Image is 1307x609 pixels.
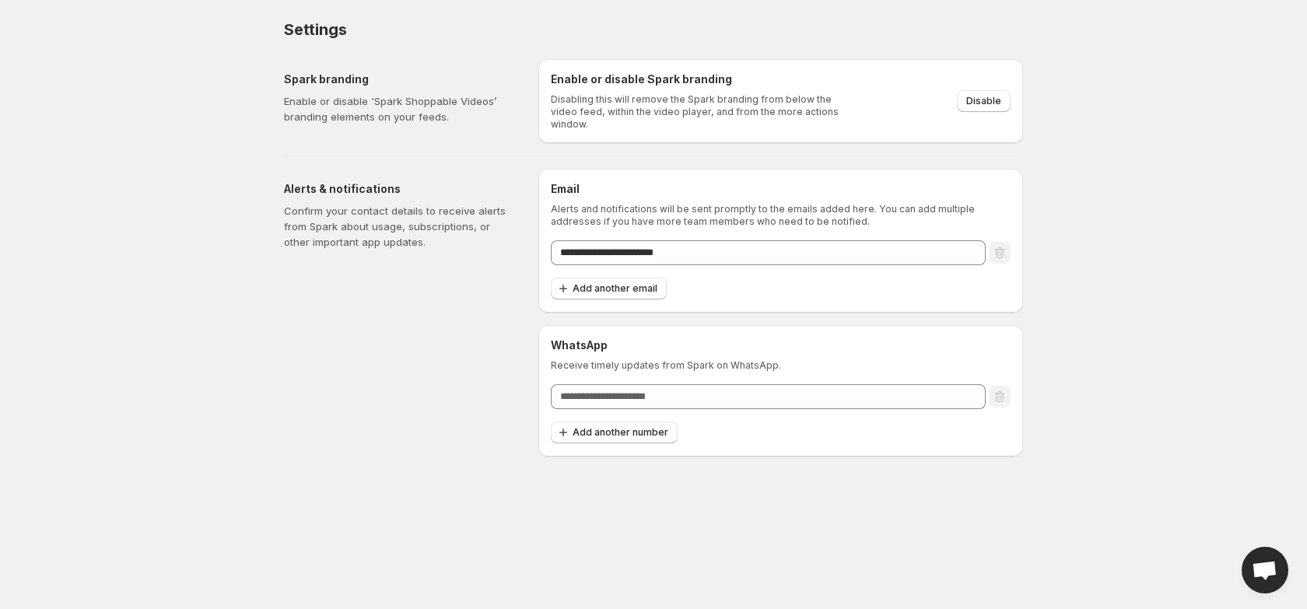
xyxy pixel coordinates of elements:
span: Add another email [573,282,657,295]
p: Enable or disable ‘Spark Shoppable Videos’ branding elements on your feeds. [284,93,513,124]
h5: Spark branding [284,72,513,87]
button: Add another email [551,278,667,299]
p: Disabling this will remove the Spark branding from below the video feed, within the video player,... [551,93,849,131]
h6: Enable or disable Spark branding [551,72,849,87]
button: Add another number [551,422,678,443]
div: Open chat [1242,547,1288,593]
p: Receive timely updates from Spark on WhatsApp. [551,359,1011,372]
span: Settings [284,20,346,39]
h6: WhatsApp [551,338,1011,353]
p: Alerts and notifications will be sent promptly to the emails added here. You can add multiple add... [551,203,1011,228]
p: Confirm your contact details to receive alerts from Spark about usage, subscriptions, or other im... [284,203,513,250]
span: Add another number [573,426,668,439]
h5: Alerts & notifications [284,181,513,197]
h6: Email [551,181,1011,197]
span: Disable [966,95,1001,107]
button: Disable [957,90,1011,112]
